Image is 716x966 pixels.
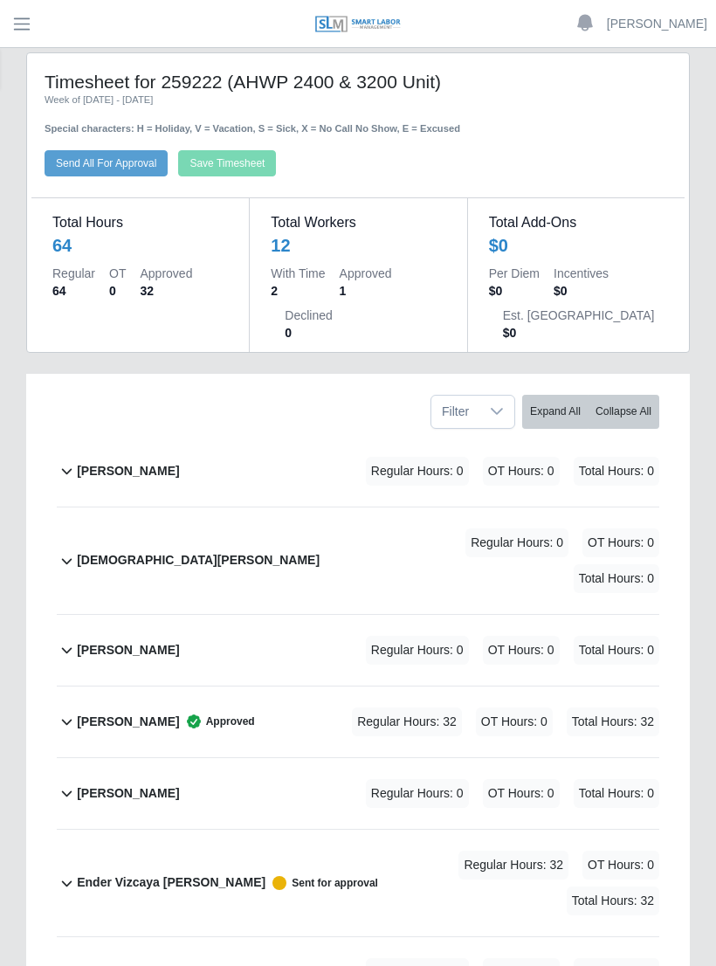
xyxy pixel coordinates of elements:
[109,265,126,282] dt: OT
[77,713,179,731] b: [PERSON_NAME]
[522,395,659,429] div: bulk actions
[574,636,659,665] span: Total Hours: 0
[265,876,378,890] span: Sent for approval
[57,507,659,614] button: [DEMOGRAPHIC_DATA][PERSON_NAME] Regular Hours: 0 OT Hours: 0 Total Hours: 0
[52,282,95,300] dd: 64
[489,212,664,233] dt: Total Add-Ons
[366,457,469,486] span: Regular Hours: 0
[340,282,392,300] dd: 1
[483,457,560,486] span: OT Hours: 0
[52,233,228,258] div: 64
[57,436,659,507] button: [PERSON_NAME] Regular Hours: 0 OT Hours: 0 Total Hours: 0
[567,887,659,915] span: Total Hours: 32
[554,265,609,282] dt: Incentives
[271,282,325,300] dd: 2
[574,457,659,486] span: Total Hours: 0
[77,462,179,480] b: [PERSON_NAME]
[458,851,568,880] span: Regular Hours: 32
[57,687,659,757] button: [PERSON_NAME] Approved Regular Hours: 32 OT Hours: 0 Total Hours: 32
[271,233,445,258] div: 12
[465,528,568,557] span: Regular Hours: 0
[77,784,179,803] b: [PERSON_NAME]
[52,212,228,233] dt: Total Hours
[366,779,469,808] span: Regular Hours: 0
[554,282,609,300] dd: $0
[57,758,659,829] button: [PERSON_NAME] Regular Hours: 0 OT Hours: 0 Total Hours: 0
[45,93,671,107] div: Week of [DATE] - [DATE]
[285,324,332,342] dd: 0
[607,15,707,33] a: [PERSON_NAME]
[45,150,168,176] button: Send All For Approval
[522,395,589,429] button: Expand All
[52,265,95,282] dt: Regular
[45,71,671,93] h4: Timesheet for 259222 (AHWP 2400 & 3200 Unit)
[574,564,659,593] span: Total Hours: 0
[489,233,664,258] div: $0
[503,307,655,324] dt: Est. [GEOGRAPHIC_DATA]
[77,641,179,659] b: [PERSON_NAME]
[574,779,659,808] span: Total Hours: 0
[271,265,325,282] dt: With Time
[431,396,479,428] span: Filter
[271,212,445,233] dt: Total Workers
[178,150,276,176] button: Save Timesheet
[77,551,320,569] b: [DEMOGRAPHIC_DATA][PERSON_NAME]
[582,528,659,557] span: OT Hours: 0
[140,265,192,282] dt: Approved
[57,830,659,936] button: Ender Vizcaya [PERSON_NAME] Sent for approval Regular Hours: 32 OT Hours: 0 Total Hours: 32
[140,282,192,300] dd: 32
[483,779,560,808] span: OT Hours: 0
[57,615,659,686] button: [PERSON_NAME] Regular Hours: 0 OT Hours: 0 Total Hours: 0
[476,707,553,736] span: OT Hours: 0
[77,873,265,892] b: Ender Vizcaya [PERSON_NAME]
[352,707,462,736] span: Regular Hours: 32
[285,307,332,324] dt: Declined
[483,636,560,665] span: OT Hours: 0
[109,282,126,300] dd: 0
[503,324,655,342] dd: $0
[340,265,392,282] dt: Approved
[314,15,402,34] img: SLM Logo
[45,107,671,136] div: Special characters: H = Holiday, V = Vacation, S = Sick, X = No Call No Show, E = Excused
[582,851,659,880] span: OT Hours: 0
[567,707,659,736] span: Total Hours: 32
[366,636,469,665] span: Regular Hours: 0
[489,265,540,282] dt: Per Diem
[489,282,540,300] dd: $0
[180,713,255,730] span: Approved
[588,395,659,429] button: Collapse All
